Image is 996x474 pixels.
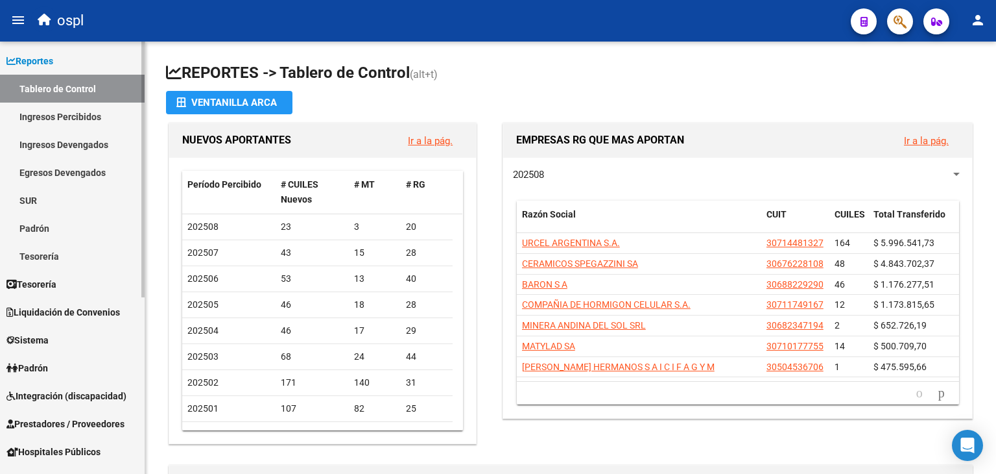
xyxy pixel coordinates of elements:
div: 171 [281,375,344,390]
span: 30711749167 [766,299,824,310]
div: 40 [406,271,447,286]
div: 18 [354,297,396,312]
button: Ir a la pág. [894,129,959,153]
div: 43 [281,245,344,260]
span: $ 1.176.277,51 [873,279,934,290]
span: 12 [835,299,845,310]
datatable-header-cell: # CUILES Nuevos [276,171,350,214]
mat-icon: person [970,12,986,28]
datatable-header-cell: Razón Social [517,201,761,243]
span: 30676228108 [766,258,824,269]
span: Integración (discapacidad) [6,389,126,403]
h1: REPORTES -> Tablero de Control [166,62,975,85]
span: Padrón [6,361,48,375]
div: 23 [281,219,344,234]
div: 13 [354,271,396,286]
span: 202501 [187,403,219,414]
div: 31 [406,375,447,390]
div: 15 [354,245,396,260]
span: EMPRESAS RG QUE MAS APORTAN [516,134,684,146]
div: 107 [281,401,344,416]
span: Reportes [6,54,53,68]
span: 202507 [187,247,219,258]
span: # RG [406,179,425,190]
span: MATYLAD SA [522,341,575,351]
span: Período Percibido [187,179,261,190]
span: 30682347194 [766,320,824,331]
div: 28 [406,297,447,312]
span: MINERA ANDINA DEL SOL SRL [522,320,646,331]
span: Hospitales Públicos [6,445,101,459]
span: $ 475.595,66 [873,362,927,372]
div: 30 [406,427,447,442]
span: CUIT [766,209,787,219]
span: 202508 [513,169,544,181]
span: 46 [835,279,845,290]
div: 555 [281,427,344,442]
div: 28 [406,245,447,260]
span: 30504536706 [766,362,824,372]
span: Sistema [6,333,49,347]
span: $ 5.996.541,73 [873,238,934,248]
span: URCEL ARGENTINA S.A. [522,238,620,248]
div: 46 [281,297,344,312]
span: Total Transferido [873,209,945,219]
span: Razón Social [522,209,576,219]
span: 202503 [187,351,219,362]
span: Prestadores / Proveedores [6,417,124,431]
div: 68 [281,349,344,364]
div: 525 [354,427,396,442]
span: 14 [835,341,845,351]
span: COMPAÑIA DE HORMIGON CELULAR S.A. [522,299,691,310]
span: CERAMICOS SPEGAZZINI SA [522,258,638,269]
div: 46 [281,323,344,338]
datatable-header-cell: Total Transferido [868,201,959,243]
span: 1 [835,362,840,372]
div: 3 [354,219,396,234]
div: 44 [406,349,447,364]
mat-icon: menu [10,12,26,28]
span: (alt+t) [410,68,438,81]
div: Open Intercom Messenger [952,430,983,461]
span: 164 [835,238,850,248]
span: 30710177755 [766,341,824,351]
div: Ventanilla ARCA [176,91,282,114]
span: 202508 [187,221,219,232]
div: 17 [354,323,396,338]
datatable-header-cell: CUILES [829,201,868,243]
span: $ 652.726,19 [873,320,927,331]
span: [PERSON_NAME] HERMANOS S A I C I F A G Y M [522,362,715,372]
span: $ 500.709,70 [873,341,927,351]
datatable-header-cell: Período Percibido [182,171,276,214]
span: 202505 [187,299,219,310]
span: BARON S A [522,279,567,290]
span: # CUILES Nuevos [281,179,318,205]
span: $ 1.173.815,65 [873,299,934,310]
span: 202504 [187,325,219,336]
button: Ventanilla ARCA [166,91,292,114]
span: # MT [354,179,375,190]
div: 25 [406,401,447,416]
div: 82 [354,401,396,416]
datatable-header-cell: # MT [349,171,401,214]
datatable-header-cell: CUIT [761,201,829,243]
div: 53 [281,271,344,286]
a: Ir a la pág. [408,135,453,147]
datatable-header-cell: # RG [401,171,453,214]
div: 20 [406,219,447,234]
span: 2 [835,320,840,331]
button: Ir a la pág. [397,129,463,153]
span: NUEVOS APORTANTES [182,134,291,146]
span: 202412 [187,429,219,440]
span: CUILES [835,209,865,219]
div: 140 [354,375,396,390]
span: Tesorería [6,277,56,292]
a: Ir a la pág. [904,135,949,147]
div: 24 [354,349,396,364]
div: 29 [406,323,447,338]
span: 30714481327 [766,238,824,248]
span: 30688229290 [766,279,824,290]
span: ospl [57,6,84,35]
span: 202502 [187,377,219,388]
span: Liquidación de Convenios [6,305,120,319]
